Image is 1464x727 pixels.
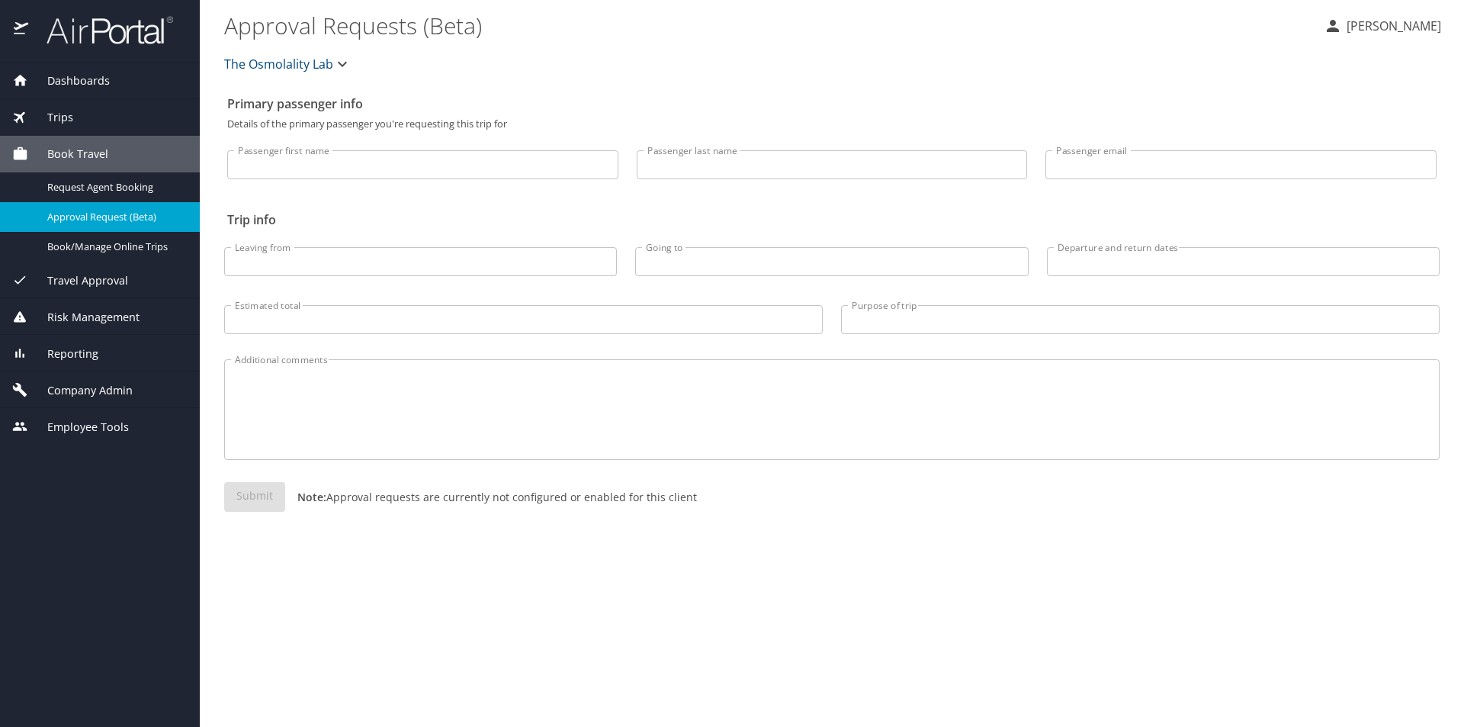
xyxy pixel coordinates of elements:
[47,210,181,224] span: Approval Request (Beta)
[47,240,181,254] span: Book/Manage Online Trips
[224,2,1311,49] h1: Approval Requests (Beta)
[28,419,129,436] span: Employee Tools
[28,346,98,362] span: Reporting
[218,49,358,79] button: The Osmolality Lab
[28,146,108,162] span: Book Travel
[30,15,173,45] img: airportal-logo.png
[28,309,140,326] span: Risk Management
[47,180,181,195] span: Request Agent Booking
[28,72,110,89] span: Dashboards
[297,490,326,504] strong: Note:
[227,207,1437,232] h2: Trip info
[227,119,1437,129] p: Details of the primary passenger you're requesting this trip for
[285,489,697,505] p: Approval requests are currently not configured or enabled for this client
[227,92,1437,116] h2: Primary passenger info
[1342,17,1441,35] p: [PERSON_NAME]
[224,53,333,75] span: The Osmolality Lab
[1318,12,1447,40] button: [PERSON_NAME]
[28,272,128,289] span: Travel Approval
[28,382,133,399] span: Company Admin
[28,109,73,126] span: Trips
[14,15,30,45] img: icon-airportal.png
